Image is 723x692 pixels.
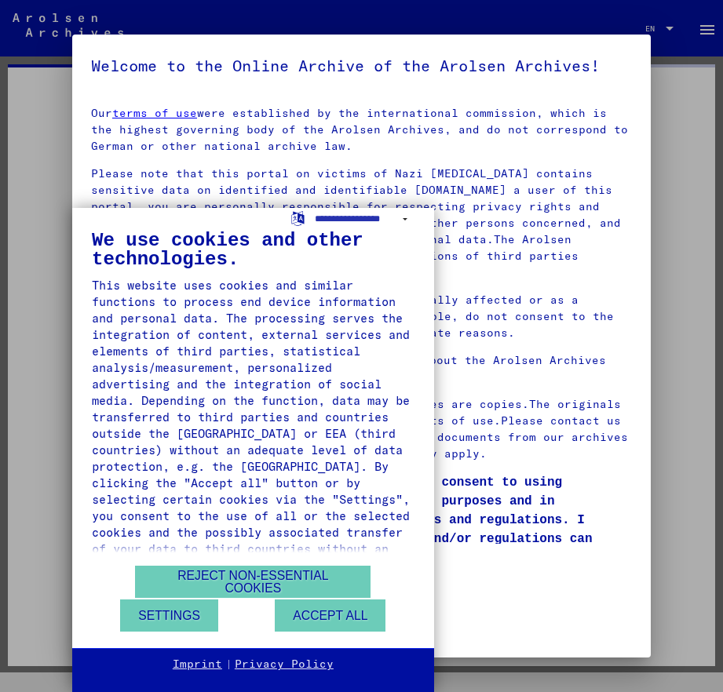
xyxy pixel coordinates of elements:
[92,231,414,269] div: We use cookies and other technologies.
[92,277,414,574] div: This website uses cookies and similar functions to process end device information and personal da...
[275,599,385,632] button: Accept all
[235,657,334,672] a: Privacy Policy
[173,657,222,672] a: Imprint
[135,566,371,598] button: Reject non-essential cookies
[120,599,218,632] button: Settings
